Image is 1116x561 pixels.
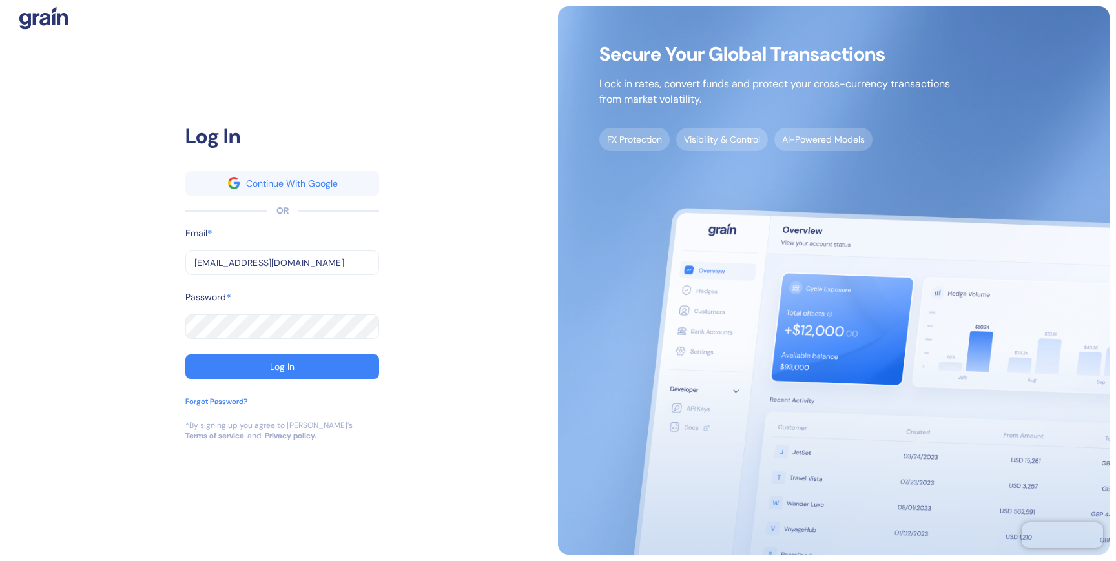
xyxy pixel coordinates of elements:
[228,177,240,189] img: google
[185,227,207,240] label: Email
[558,6,1110,555] img: signup-main-image
[276,204,289,218] div: OR
[599,76,950,107] p: Lock in rates, convert funds and protect your cross-currency transactions from market volatility.
[185,431,244,441] a: Terms of service
[185,420,353,431] div: *By signing up you agree to [PERSON_NAME]’s
[247,431,262,441] div: and
[185,291,226,304] label: Password
[185,396,247,420] button: Forgot Password?
[774,128,873,151] span: AI-Powered Models
[246,179,338,188] div: Continue With Google
[1022,522,1103,548] iframe: Chatra live chat
[185,354,379,379] button: Log In
[185,171,379,196] button: googleContinue With Google
[185,396,247,407] div: Forgot Password?
[599,128,670,151] span: FX Protection
[270,362,294,371] div: Log In
[265,431,316,441] a: Privacy policy.
[19,6,68,30] img: logo
[185,250,379,275] input: example@email.com
[599,48,950,61] span: Secure Your Global Transactions
[676,128,768,151] span: Visibility & Control
[185,121,379,152] div: Log In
